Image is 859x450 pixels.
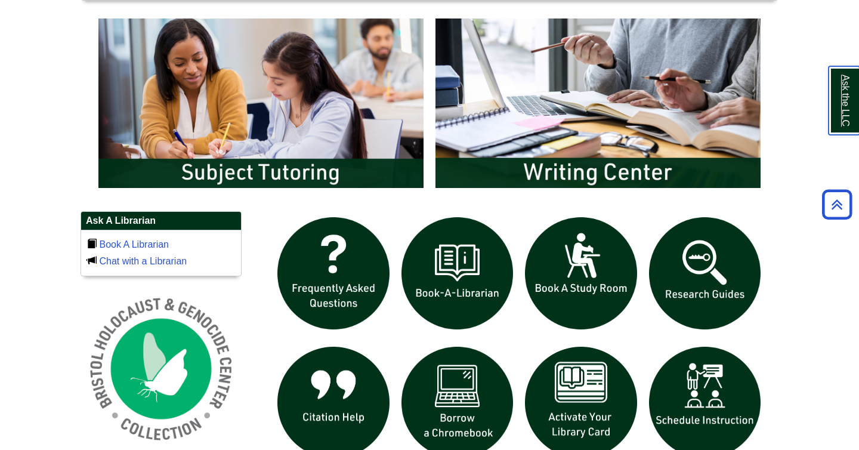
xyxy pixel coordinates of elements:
[395,211,520,335] img: Book a Librarian icon links to book a librarian web page
[92,13,767,199] div: slideshow
[92,13,429,194] img: Subject Tutoring Information
[429,13,767,194] img: Writing Center Information
[519,211,643,335] img: book a study room icon links to book a study room web page
[99,239,169,249] a: Book A Librarian
[99,256,187,266] a: Chat with a Librarian
[643,211,767,335] img: Research Guides icon links to research guides web page
[81,288,242,449] img: Holocaust and Genocide Collection
[818,196,856,212] a: Back to Top
[81,212,241,230] h2: Ask A Librarian
[271,211,395,335] img: frequently asked questions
